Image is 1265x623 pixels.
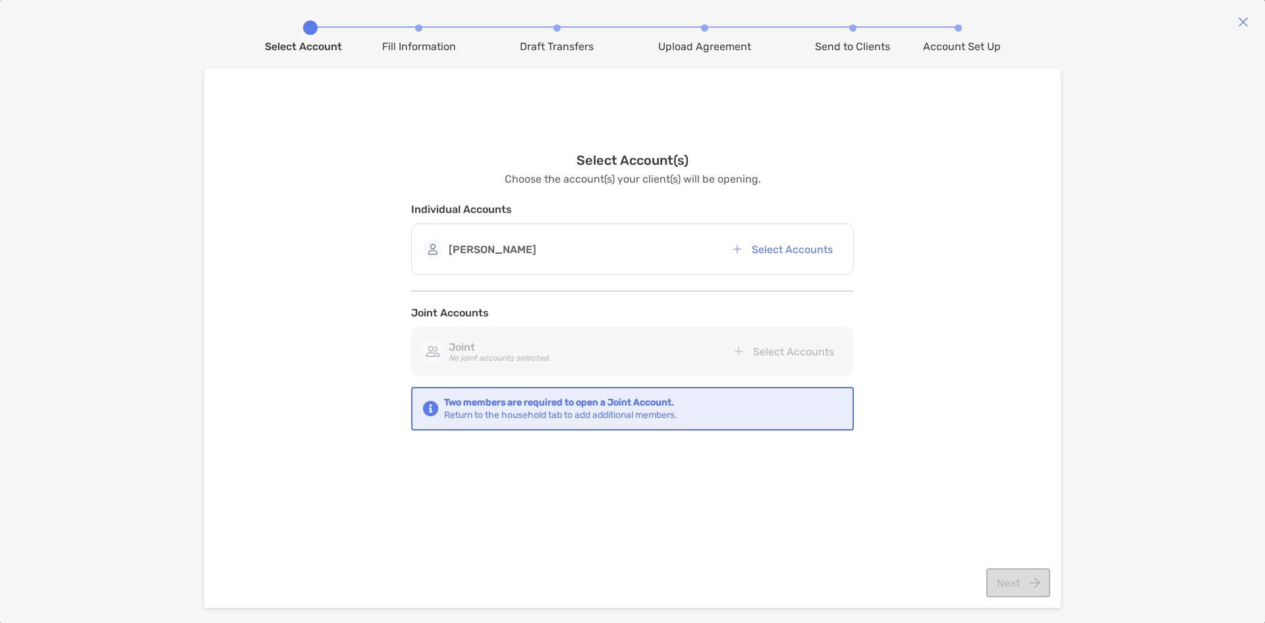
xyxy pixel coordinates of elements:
[422,239,443,260] img: avatar
[449,341,475,353] strong: Joint
[265,40,342,53] div: Select Account
[658,40,751,53] div: Upload Agreement
[576,152,689,168] h3: Select Account(s)
[722,235,843,264] button: Select Accounts
[815,40,890,53] div: Send to Clients
[449,353,550,363] i: No joint accounts selected.
[411,203,854,216] h4: Individual Accounts
[444,396,677,421] div: Return to the household tab to add additional members.
[505,171,761,187] p: Choose the account(s) your client(s) will be opening.
[1238,16,1249,27] img: close modal
[520,40,594,53] div: Draft Transfers
[444,396,677,409] strong: Two members are required to open a Joint Account.
[923,40,1001,53] div: Account Set Up
[449,243,536,256] strong: [PERSON_NAME]
[382,40,456,53] div: Fill Information
[423,401,439,417] img: Notification icon
[422,341,443,362] img: avatar
[411,307,854,319] h4: Joint Accounts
